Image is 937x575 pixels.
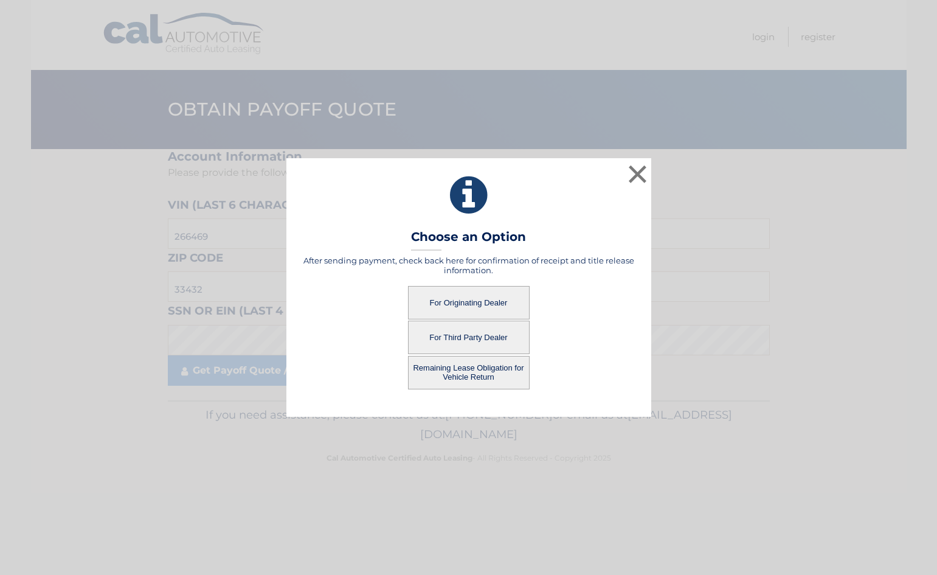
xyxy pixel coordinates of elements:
button: For Originating Dealer [408,286,530,319]
button: For Third Party Dealer [408,321,530,354]
h3: Choose an Option [411,229,526,251]
button: × [626,162,650,186]
h5: After sending payment, check back here for confirmation of receipt and title release information. [302,256,636,275]
button: Remaining Lease Obligation for Vehicle Return [408,356,530,389]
